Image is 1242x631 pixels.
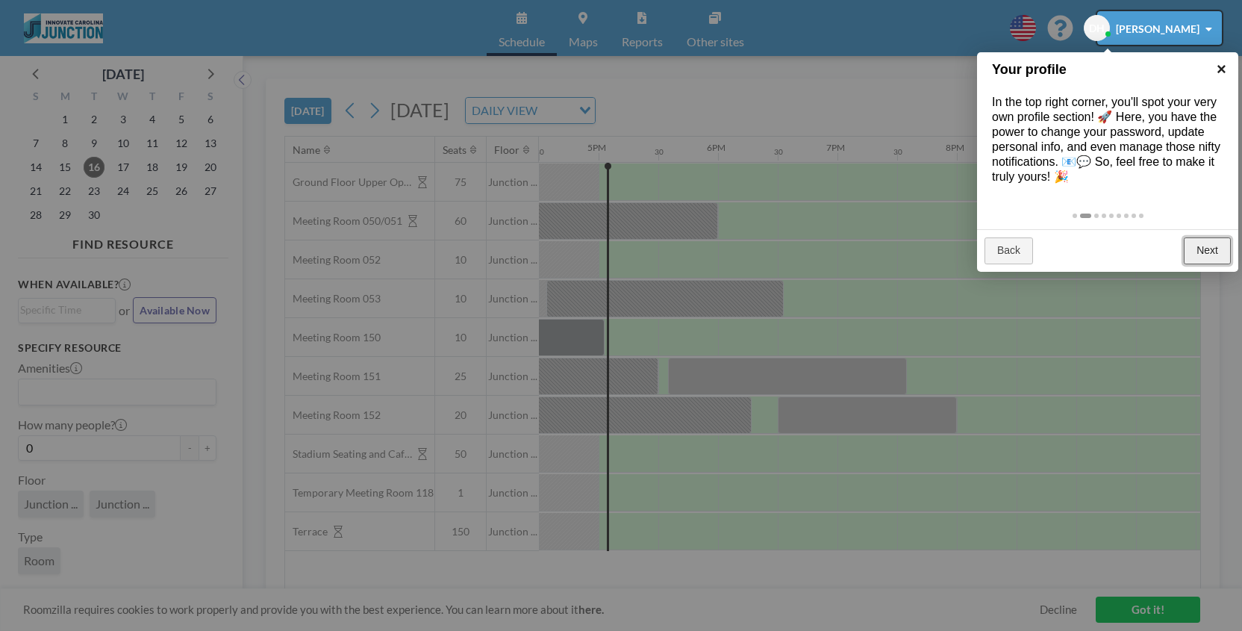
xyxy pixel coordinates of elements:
[1089,22,1105,35] span: DH
[977,80,1238,199] div: In the top right corner, you'll spot your very own profile section! 🚀 Here, you have the power to...
[992,60,1200,80] h1: Your profile
[984,237,1033,264] a: Back
[1205,52,1238,86] a: ×
[1184,237,1231,264] a: Next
